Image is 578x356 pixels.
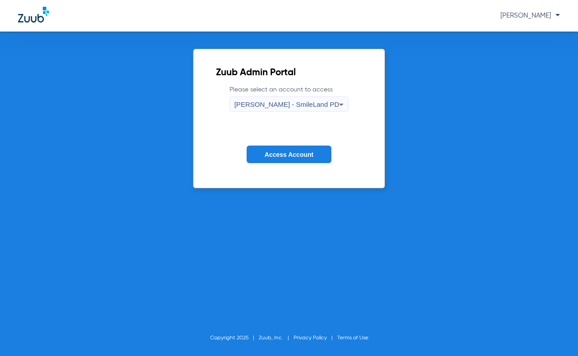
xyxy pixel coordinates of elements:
li: Copyright 2025 [210,333,259,342]
li: Zuub, Inc. [259,333,294,342]
a: Terms of Use [337,335,368,341]
button: Access Account [247,146,331,163]
a: Privacy Policy [294,335,327,341]
label: Please select an account to access [229,85,349,112]
img: Zuub Logo [18,7,49,23]
span: [PERSON_NAME] [500,12,560,19]
span: Access Account [265,151,313,158]
span: [PERSON_NAME] - SmileLand PD [234,100,339,108]
h2: Zuub Admin Portal [216,68,362,78]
